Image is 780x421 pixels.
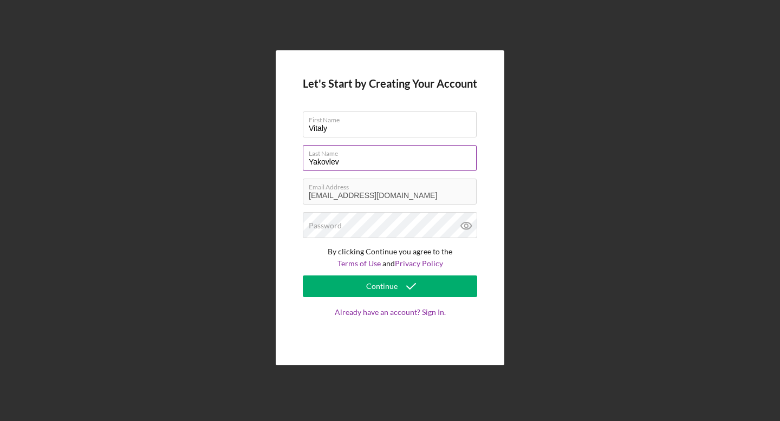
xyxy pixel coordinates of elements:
a: Terms of Use [337,259,381,268]
label: First Name [309,112,477,124]
button: Continue [303,275,477,297]
h4: Let's Start by Creating Your Account [303,77,477,90]
label: Password [309,221,342,230]
a: Already have an account? Sign In. [303,308,477,338]
div: Continue [366,275,398,297]
p: By clicking Continue you agree to the and [303,246,477,270]
label: Email Address [309,179,477,191]
label: Last Name [309,146,477,157]
a: Privacy Policy [395,259,443,268]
